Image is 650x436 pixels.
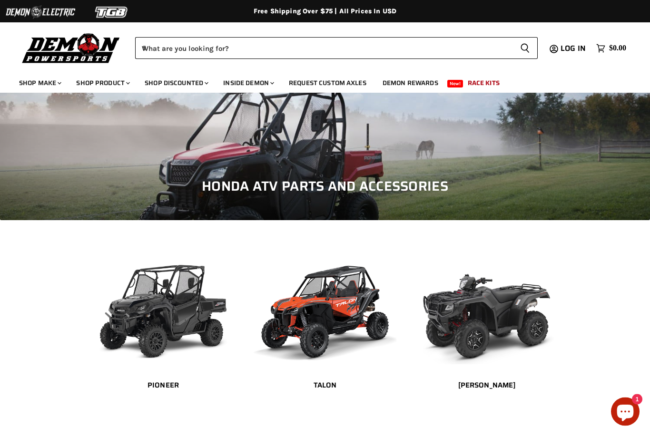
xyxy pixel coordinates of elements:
[447,80,463,87] span: New!
[12,69,624,93] ul: Main menu
[76,3,148,21] img: TGB Logo 2
[254,375,396,397] a: Talon
[375,73,445,93] a: Demon Rewards
[556,44,591,53] a: Log in
[512,37,538,59] button: Search
[254,249,396,368] img: Talon
[14,179,636,195] h1: Honda ATV Parts and Accessories
[415,249,558,368] img: Foreman
[135,37,512,59] input: When autocomplete results are available use up and down arrows to review and enter to select
[461,73,507,93] a: Race Kits
[591,41,631,55] a: $0.00
[92,375,235,397] a: Pioneer
[69,73,136,93] a: Shop Product
[561,42,586,54] span: Log in
[608,397,642,428] inbox-online-store-chat: Shopify online store chat
[19,31,123,65] img: Demon Powersports
[5,3,76,21] img: Demon Electric Logo 2
[216,73,280,93] a: Inside Demon
[12,73,67,93] a: Shop Make
[282,73,374,93] a: Request Custom Axles
[415,375,558,397] a: [PERSON_NAME]
[609,44,626,53] span: $0.00
[92,381,235,391] h2: Pioneer
[138,73,214,93] a: Shop Discounted
[415,381,558,391] h2: [PERSON_NAME]
[135,37,538,59] form: Product
[254,381,396,391] h2: Talon
[92,249,235,368] img: Pioneer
